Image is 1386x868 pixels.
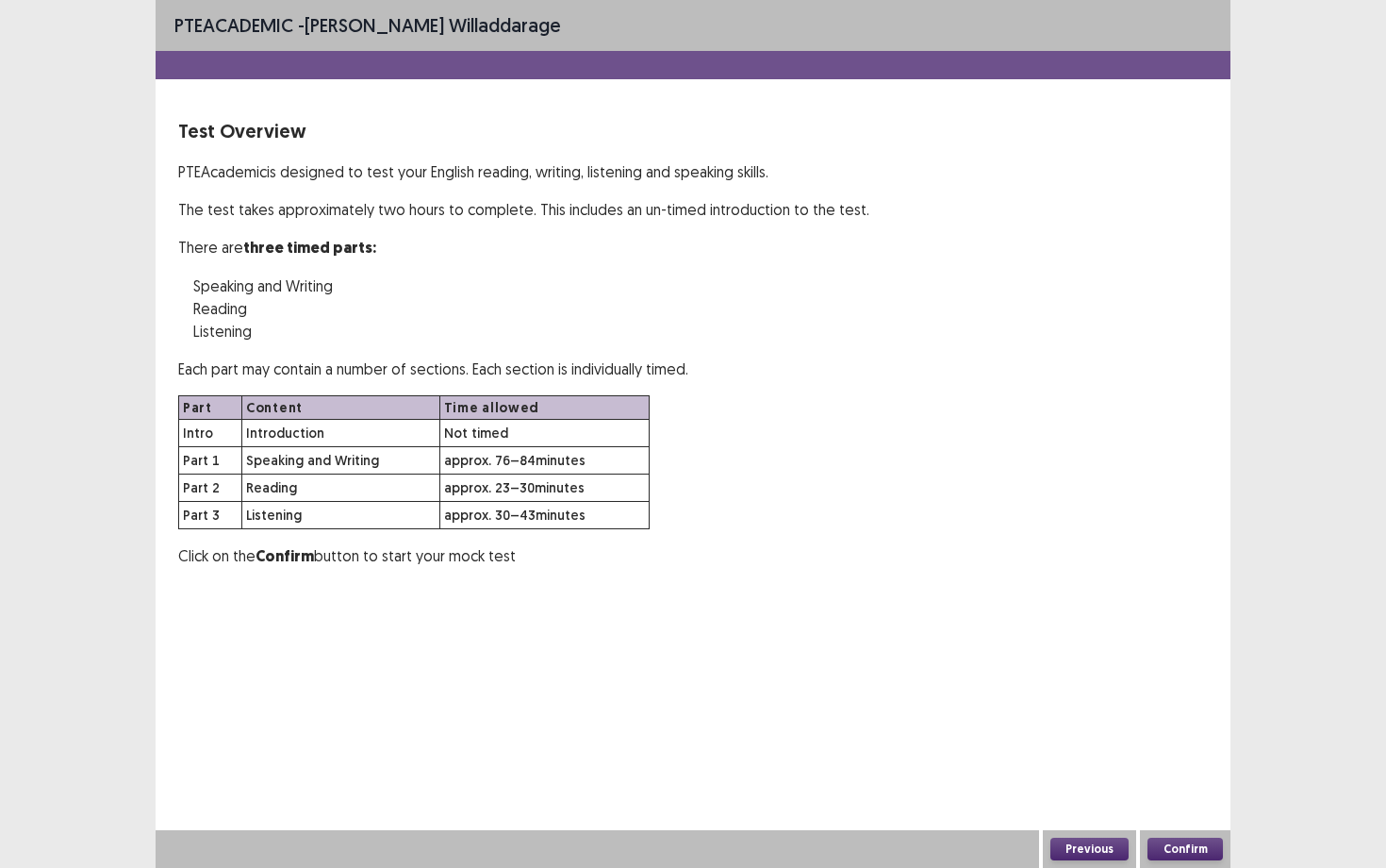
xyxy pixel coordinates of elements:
td: Part 3 [179,502,242,529]
button: Previous [1050,838,1129,860]
th: Time allowed [439,396,649,420]
td: Intro [179,420,242,447]
p: The test takes approximately two hours to complete. This includes an un-timed introduction to the... [178,198,1208,221]
th: Content [242,396,440,420]
td: Part 2 [179,475,242,502]
button: Confirm [1147,838,1223,860]
td: approx. 30–43 minutes [439,502,649,529]
strong: three timed parts: [243,238,376,258]
p: Click on the button to start your mock test [178,544,1208,568]
strong: Confirm [256,546,314,566]
td: Reading [242,475,440,502]
td: Not timed [439,420,649,447]
td: Introduction [242,420,440,447]
p: Reading [193,297,1208,320]
p: - [PERSON_NAME] Willaddarage [174,11,561,40]
p: Speaking and Writing [193,275,1208,297]
p: PTE Academic is designed to test your English reading, writing, listening and speaking skills. [178,160,1208,183]
td: approx. 23–30 minutes [439,475,649,502]
p: Listening [193,320,1208,342]
p: Each part may contain a number of sections. Each section is individually timed. [178,358,1208,380]
td: Speaking and Writing [242,447,440,475]
p: Test Overview [178,117,1208,145]
td: Listening [242,502,440,529]
span: PTE academic [174,13,293,37]
td: approx. 76–84 minutes [439,447,649,475]
p: There are [178,236,1208,259]
td: Part 1 [179,447,242,475]
th: Part [179,396,242,420]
